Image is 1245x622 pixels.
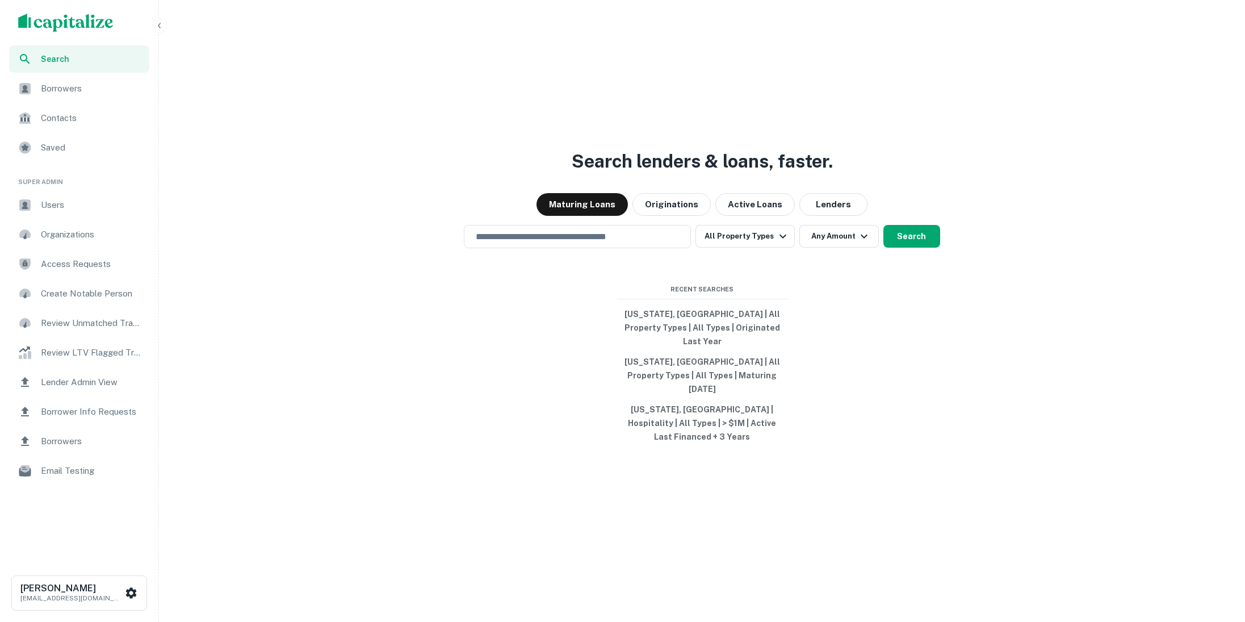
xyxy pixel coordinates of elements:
a: Borrower Info Requests [9,398,149,425]
button: Originations [632,193,711,216]
a: Review LTV Flagged Transactions [9,339,149,366]
span: Search [41,53,142,65]
a: Lender Admin View [9,369,149,396]
span: Lender Admin View [41,375,142,389]
span: Saved [41,141,142,155]
a: Review Unmatched Transactions [9,310,149,337]
a: Borrowers [9,75,149,102]
span: Recent Searches [617,285,787,294]
button: All Property Types [695,225,794,248]
button: Search [883,225,940,248]
img: capitalize-logo.png [18,14,114,32]
span: Organizations [41,228,142,241]
iframe: Chat Widget [1188,531,1245,586]
span: Borrower Info Requests [41,405,142,419]
button: [US_STATE], [GEOGRAPHIC_DATA] | Hospitality | All Types | > $1M | Active Last Financed + 3 Years [617,399,787,447]
button: Maturing Loans [536,193,628,216]
span: Borrowers [41,435,142,448]
h3: Search lenders & loans, faster. [572,148,833,175]
button: [US_STATE], [GEOGRAPHIC_DATA] | All Property Types | All Types | Maturing [DATE] [617,352,787,399]
a: Borrowers [9,428,149,455]
a: Organizations [9,221,149,248]
a: Access Requests [9,251,149,278]
button: Active Loans [715,193,795,216]
button: Any Amount [799,225,879,248]
span: Review LTV Flagged Transactions [41,346,142,360]
span: Create Notable Person [41,287,142,300]
span: Review Unmatched Transactions [41,316,142,330]
button: Lenders [799,193,867,216]
a: Users [9,191,149,219]
span: Email Testing [41,464,142,478]
a: Contacts [9,105,149,132]
a: Create Notable Person [9,280,149,307]
span: Contacts [41,111,142,125]
a: Email Testing [9,457,149,485]
p: [EMAIL_ADDRESS][DOMAIN_NAME] [20,593,123,603]
a: Saved [9,134,149,161]
button: [PERSON_NAME][EMAIL_ADDRESS][DOMAIN_NAME] [11,575,147,611]
h6: [PERSON_NAME] [20,584,123,593]
a: Search [9,45,149,73]
li: Super Admin [9,164,149,191]
span: Users [41,198,142,212]
span: Borrowers [41,82,142,95]
span: Access Requests [41,257,142,271]
button: [US_STATE], [GEOGRAPHIC_DATA] | All Property Types | All Types | Originated Last Year [617,304,787,352]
